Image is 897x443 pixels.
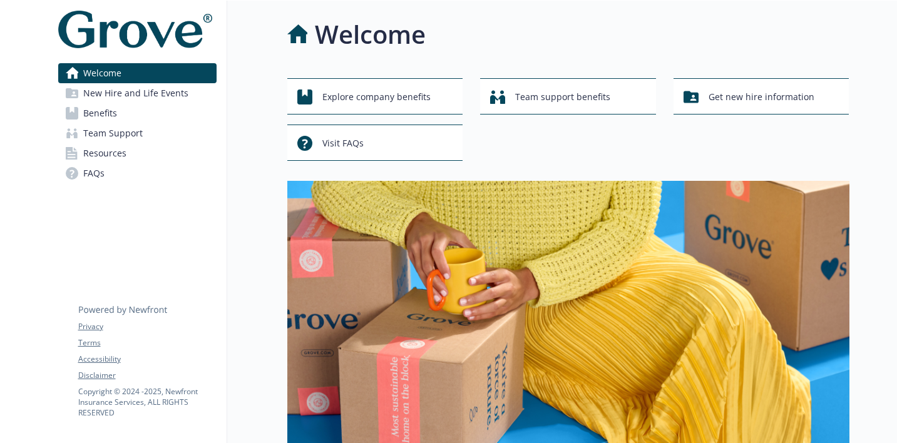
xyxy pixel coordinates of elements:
span: Benefits [83,103,117,123]
span: Team Support [83,123,143,143]
a: Team Support [58,123,217,143]
a: New Hire and Life Events [58,83,217,103]
span: Team support benefits [515,85,610,109]
span: New Hire and Life Events [83,83,188,103]
h1: Welcome [315,16,426,53]
a: FAQs [58,163,217,183]
span: Resources [83,143,126,163]
button: Get new hire information [674,78,849,115]
span: Get new hire information [709,85,814,109]
button: Team support benefits [480,78,656,115]
a: Resources [58,143,217,163]
span: Visit FAQs [322,131,364,155]
button: Visit FAQs [287,125,463,161]
button: Explore company benefits [287,78,463,115]
a: Privacy [78,321,216,332]
a: Welcome [58,63,217,83]
a: Accessibility [78,354,216,365]
a: Disclaimer [78,370,216,381]
a: Terms [78,337,216,349]
a: Benefits [58,103,217,123]
span: Explore company benefits [322,85,431,109]
span: Welcome [83,63,121,83]
p: Copyright © 2024 - 2025 , Newfront Insurance Services, ALL RIGHTS RESERVED [78,386,216,418]
span: FAQs [83,163,105,183]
